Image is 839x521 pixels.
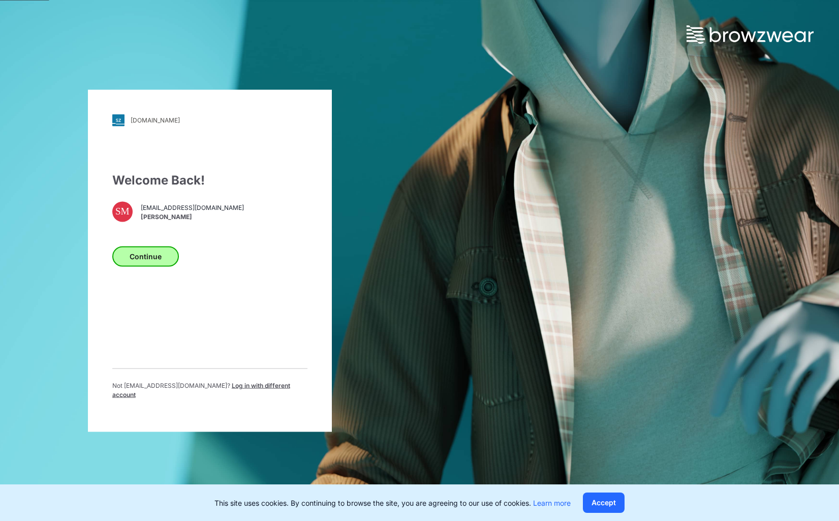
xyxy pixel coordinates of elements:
p: Not [EMAIL_ADDRESS][DOMAIN_NAME] ? [112,381,307,399]
span: [PERSON_NAME] [141,212,244,222]
img: browzwear-logo.73288ffb.svg [687,25,814,44]
a: Learn more [533,499,571,507]
button: Continue [112,246,179,266]
div: SM [112,201,133,222]
span: [EMAIL_ADDRESS][DOMAIN_NAME] [141,203,244,212]
div: [DOMAIN_NAME] [131,116,180,124]
div: Welcome Back! [112,171,307,189]
img: svg+xml;base64,PHN2ZyB3aWR0aD0iMjgiIGhlaWdodD0iMjgiIHZpZXdCb3g9IjAgMCAyOCAyOCIgZmlsbD0ibm9uZSIgeG... [112,114,125,126]
a: [DOMAIN_NAME] [112,114,307,126]
button: Accept [583,493,625,513]
p: This site uses cookies. By continuing to browse the site, you are agreeing to our use of cookies. [214,498,571,508]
